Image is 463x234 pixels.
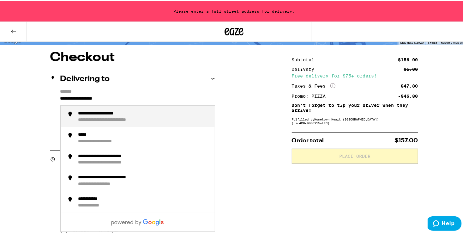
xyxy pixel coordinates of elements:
span: Place Order [339,153,370,157]
a: Terms [428,40,437,43]
p: Don't forget to tip your driver when they arrive! [292,102,418,112]
h1: Checkout [50,50,215,63]
span: $157.00 [395,137,418,142]
iframe: Opens a widget where you can find more information [428,215,462,231]
div: -$46.80 [398,93,418,97]
div: Promo: PIZZA [292,93,330,97]
div: $5.00 [404,66,418,70]
div: Subtotal [292,56,319,61]
span: Order total [292,137,324,142]
div: $47.80 [401,83,418,87]
div: Fulfilled by Hometown Heart ([GEOGRAPHIC_DATA]) (Lic# C9-0000215-LIC ) [292,116,418,124]
h2: Delivering to [60,74,110,82]
div: Delivery [292,66,319,70]
button: Place Order [292,147,418,163]
div: Taxes & Fees [292,82,335,88]
div: $156.00 [398,56,418,61]
span: Map data ©2025 [400,40,424,43]
div: Free delivery for $75+ orders! [292,72,418,77]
